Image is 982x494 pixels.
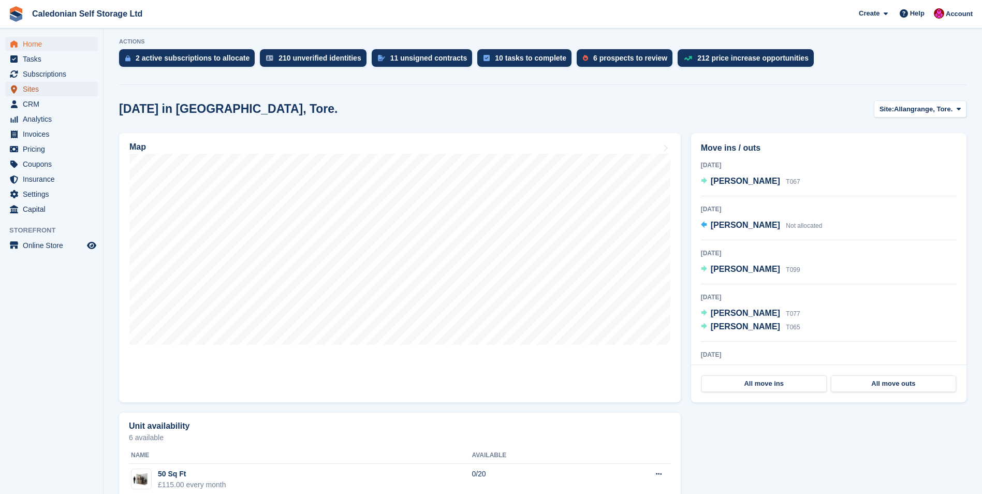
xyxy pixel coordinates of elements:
[23,187,85,201] span: Settings
[483,55,490,61] img: task-75834270c22a3079a89374b754ae025e5fb1db73e45f91037f5363f120a921f8.svg
[85,239,98,252] a: Preview store
[831,375,956,392] a: All move outs
[5,37,98,51] a: menu
[5,187,98,201] a: menu
[5,172,98,186] a: menu
[701,375,827,392] a: All move ins
[23,97,85,111] span: CRM
[5,67,98,81] a: menu
[495,54,566,62] div: 10 tasks to complete
[8,6,24,22] img: stora-icon-8386f47178a22dfd0bd8f6a31ec36ba5ce8667c1dd55bd0f319d3a0aa187defe.svg
[577,49,678,72] a: 6 prospects to review
[701,205,957,214] div: [DATE]
[472,447,594,464] th: Available
[23,202,85,216] span: Capital
[23,238,85,253] span: Online Store
[5,112,98,126] a: menu
[701,161,957,170] div: [DATE]
[701,263,800,277] a: [PERSON_NAME] T099
[5,97,98,111] a: menu
[678,49,819,72] a: 212 price increase opportunities
[477,49,577,72] a: 10 tasks to complete
[910,8,925,19] span: Help
[786,222,822,229] span: Not allocated
[23,52,85,66] span: Tasks
[5,157,98,171] a: menu
[786,178,800,185] span: T067
[129,422,189,431] h2: Unit availability
[9,225,103,236] span: Storefront
[859,8,880,19] span: Create
[266,55,273,61] img: verify_identity-adf6edd0f0f0b5bbfe63781bf79b02c33cf7c696d77639b501bdc392416b5a36.svg
[23,157,85,171] span: Coupons
[934,8,944,19] img: Donald Mathieson
[28,5,146,22] a: Caledonian Self Storage Ltd
[129,434,671,441] p: 6 available
[583,55,588,61] img: prospect-51fa495bee0391a8d652442698ab0144808aea92771e9ea1ae160a38d050c398.svg
[372,49,478,72] a: 11 unsigned contracts
[701,142,957,154] h2: Move ins / outs
[5,238,98,253] a: menu
[711,177,780,185] span: [PERSON_NAME]
[119,102,338,116] h2: [DATE] in [GEOGRAPHIC_DATA], Tore.
[119,38,966,45] p: ACTIONS
[23,82,85,96] span: Sites
[23,37,85,51] span: Home
[786,266,800,273] span: T099
[946,9,973,19] span: Account
[158,469,226,480] div: 50 Sq Ft
[711,221,780,229] span: [PERSON_NAME]
[5,202,98,216] a: menu
[701,219,823,233] a: [PERSON_NAME] Not allocated
[5,52,98,66] a: menu
[5,82,98,96] a: menu
[894,104,952,114] span: Allangrange, Tore.
[701,307,800,321] a: [PERSON_NAME] T077
[697,54,809,62] div: 212 price increase opportunities
[129,447,472,464] th: Name
[593,54,667,62] div: 6 prospects to review
[701,293,957,302] div: [DATE]
[23,142,85,156] span: Pricing
[701,350,957,359] div: [DATE]
[880,104,894,114] span: Site:
[119,49,260,72] a: 2 active subscriptions to allocate
[131,472,151,487] img: 32-sqft-unit.jpg
[260,49,372,72] a: 210 unverified identities
[158,480,226,490] div: £115.00 every month
[378,55,385,61] img: contract_signature_icon-13c848040528278c33f63329250d36e43548de30e8caae1d1a13099fd9432cc5.svg
[390,54,467,62] div: 11 unsigned contracts
[5,127,98,141] a: menu
[119,133,681,402] a: Map
[711,322,780,331] span: [PERSON_NAME]
[711,309,780,317] span: [PERSON_NAME]
[684,56,692,61] img: price_increase_opportunities-93ffe204e8149a01c8c9dc8f82e8f89637d9d84a8eef4429ea346261dce0b2c0.svg
[129,142,146,152] h2: Map
[136,54,250,62] div: 2 active subscriptions to allocate
[786,310,800,317] span: T077
[701,321,800,334] a: [PERSON_NAME] T065
[23,127,85,141] span: Invoices
[279,54,361,62] div: 210 unverified identities
[23,172,85,186] span: Insurance
[23,67,85,81] span: Subscriptions
[5,142,98,156] a: menu
[701,175,800,188] a: [PERSON_NAME] T067
[125,55,130,62] img: active_subscription_to_allocate_icon-d502201f5373d7db506a760aba3b589e785aa758c864c3986d89f69b8ff3...
[874,100,966,118] button: Site: Allangrange, Tore.
[786,324,800,331] span: T065
[701,249,957,258] div: [DATE]
[711,265,780,273] span: [PERSON_NAME]
[23,112,85,126] span: Analytics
